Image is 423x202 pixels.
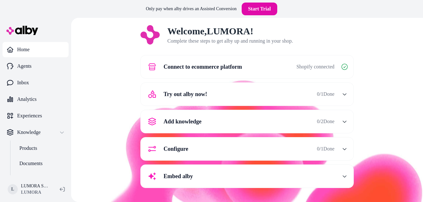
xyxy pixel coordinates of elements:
[17,46,30,53] p: Home
[144,59,350,74] button: Connect to ecommerce platformShopify connected
[19,144,37,152] p: Products
[317,90,334,98] span: 0 / 1 Done
[3,75,69,90] a: Inbox
[140,25,160,45] img: Logo
[3,92,69,107] a: Analytics
[8,184,18,194] span: L
[6,26,38,35] img: alby Logo
[164,172,193,181] span: Embed alby
[4,179,55,199] button: LLUMORA ShopifyLUMORA
[21,183,50,189] p: LUMORA Shopify
[144,87,350,102] button: Try out alby now!0/1Done
[167,25,293,37] h2: Welcome, LUMORA !
[19,175,31,183] p: Rules
[17,79,29,87] p: Inbox
[17,62,31,70] p: Agents
[317,145,334,153] span: 0 / 1 Done
[167,38,293,44] span: Complete these steps to get alby up and running in your shop.
[144,141,350,157] button: Configure0/1Done
[17,112,42,120] p: Experiences
[17,95,37,103] p: Analytics
[13,171,69,186] a: Rules
[296,63,334,71] span: Shopify connected
[21,189,50,196] span: LUMORA
[164,62,242,71] span: Connect to ecommerce platform
[3,59,69,74] a: Agents
[19,160,43,167] p: Documents
[13,156,69,171] a: Documents
[3,108,69,123] a: Experiences
[3,42,69,57] a: Home
[317,118,334,125] span: 0 / 2 Done
[164,90,207,99] span: Try out alby now!
[144,169,350,184] button: Embed alby
[71,80,423,202] img: alby Bubble
[242,3,277,15] a: Start Trial
[144,114,350,129] button: Add knowledge0/2Done
[164,117,202,126] span: Add knowledge
[164,144,188,153] span: Configure
[146,6,237,12] p: Only pay when alby drives an Assisted Conversion
[3,125,69,140] button: Knowledge
[13,141,69,156] a: Products
[17,129,41,136] p: Knowledge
